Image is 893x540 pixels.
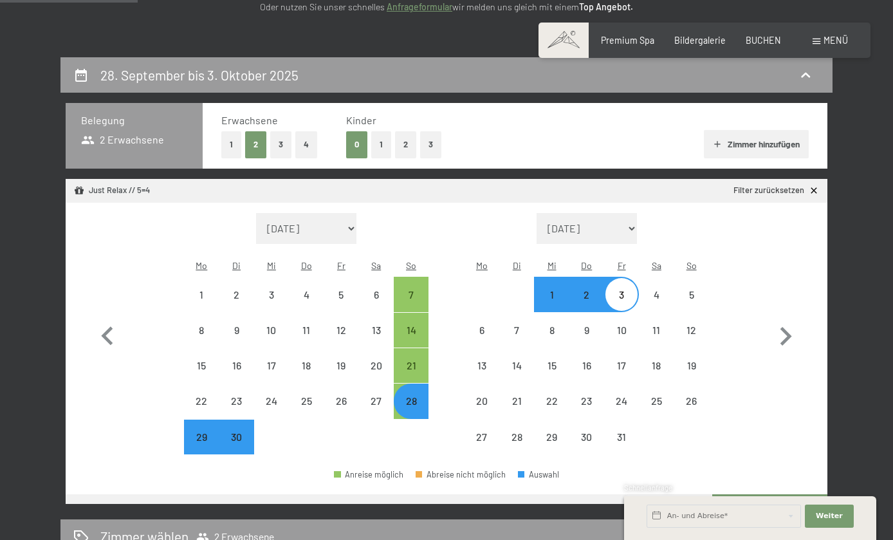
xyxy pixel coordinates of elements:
div: 30 [571,432,603,464]
div: Tue Sep 23 2025 [219,384,253,418]
h2: 28. September bis 3. Oktober 2025 [100,67,299,83]
div: 17 [605,360,638,393]
div: 8 [535,325,567,357]
div: 19 [325,360,357,393]
div: Sun Oct 05 2025 [674,277,709,312]
div: Mon Oct 06 2025 [465,313,499,348]
div: Anreise nicht möglich [604,313,639,348]
a: Filter zurücksetzen [733,185,819,196]
div: 2 [571,290,603,322]
div: Tue Oct 28 2025 [499,420,534,454]
div: Anreise nicht möglich [289,384,324,418]
div: 10 [605,325,638,357]
span: Bildergalerie [674,35,726,46]
div: Anreise nicht möglich [219,384,253,418]
div: Anreise nicht möglich [674,348,709,383]
div: Tue Sep 09 2025 [219,313,253,348]
div: Anreise nicht möglich [465,348,499,383]
div: Thu Sep 25 2025 [289,384,324,418]
div: Anreise nicht möglich [674,277,709,312]
div: Sat Sep 06 2025 [359,277,394,312]
div: 27 [360,396,392,428]
div: 4 [290,290,322,322]
div: Anreise nicht möglich [219,420,253,454]
div: Anreise nicht möglich [534,384,569,418]
button: 3 [270,131,291,158]
button: 4 [295,131,317,158]
div: Mon Sep 01 2025 [184,277,219,312]
div: Anreise nicht möglich [219,277,253,312]
div: 27 [466,432,498,464]
div: Anreise nicht möglich [359,348,394,383]
div: Anreise nicht möglich [359,384,394,418]
div: 26 [676,396,708,428]
div: Anreise nicht möglich [324,277,358,312]
div: Anreise möglich [394,313,428,348]
div: Tue Oct 21 2025 [499,384,534,418]
div: 6 [360,290,392,322]
div: Tue Sep 02 2025 [219,277,253,312]
div: 10 [255,325,288,357]
div: Fri Oct 24 2025 [604,384,639,418]
a: Premium Spa [601,35,654,46]
div: Anreise nicht möglich [324,384,358,418]
div: 3 [255,290,288,322]
div: 12 [676,325,708,357]
div: 21 [395,360,427,393]
div: Anreise nicht möglich [254,277,289,312]
div: 28 [395,396,427,428]
div: Anreise nicht möglich [324,348,358,383]
div: Anreise möglich [394,348,428,383]
div: Anreise nicht möglich [604,384,639,418]
div: Anreise nicht möglich [359,277,394,312]
div: 29 [185,432,217,464]
div: Anreise nicht möglich [184,420,219,454]
div: Anreise nicht möglich [604,420,639,454]
div: 13 [360,325,392,357]
div: Anreise nicht möglich [465,384,499,418]
a: BUCHEN [746,35,781,46]
abbr: Dienstag [513,260,521,271]
div: 15 [185,360,217,393]
div: Sun Oct 12 2025 [674,313,709,348]
div: 7 [501,325,533,357]
div: Anreise möglich [394,277,428,312]
div: 19 [676,360,708,393]
button: Vorheriger Monat [89,213,126,455]
abbr: Samstag [371,260,381,271]
div: Anreise nicht möglich [534,420,569,454]
div: Anreise nicht möglich [639,348,674,383]
abbr: Sonntag [406,260,416,271]
span: Menü [824,35,848,46]
div: Tue Oct 14 2025 [499,348,534,383]
div: Anreise nicht möglich [184,277,219,312]
div: Fri Sep 05 2025 [324,277,358,312]
div: Tue Oct 07 2025 [499,313,534,348]
div: Anreise nicht möglich [639,277,674,312]
div: 31 [605,432,638,464]
abbr: Dienstag [232,260,241,271]
div: Thu Oct 30 2025 [569,420,604,454]
div: Auswahl [518,470,559,479]
div: Anreise nicht möglich [534,313,569,348]
div: 9 [220,325,252,357]
div: Wed Sep 10 2025 [254,313,289,348]
div: Sat Sep 27 2025 [359,384,394,418]
abbr: Mittwoch [548,260,557,271]
div: 30 [220,432,252,464]
div: Anreise nicht möglich [499,420,534,454]
div: 21 [501,396,533,428]
div: 1 [535,290,567,322]
div: 26 [325,396,357,428]
div: Wed Sep 03 2025 [254,277,289,312]
div: Anreise nicht möglich [639,313,674,348]
div: 6 [466,325,498,357]
div: Fri Oct 17 2025 [604,348,639,383]
abbr: Montag [196,260,207,271]
div: Tue Sep 16 2025 [219,348,253,383]
abbr: Montag [476,260,488,271]
div: Mon Sep 15 2025 [184,348,219,383]
div: Anreise nicht möglich [569,420,604,454]
div: Anreise nicht möglich [534,348,569,383]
